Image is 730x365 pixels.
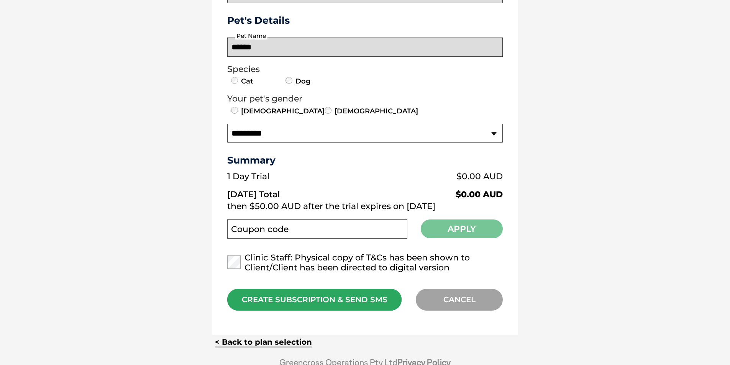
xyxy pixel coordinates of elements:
[227,253,503,273] label: Clinic Staff: Physical copy of T&Cs has been shown to Client/Client has been directed to digital ...
[421,219,503,238] button: Apply
[227,255,241,269] input: Clinic Staff: Physical copy of T&Cs has been shown to Client/Client has been directed to digital ...
[227,289,402,311] div: CREATE SUBSCRIPTION & SEND SMS
[227,183,372,200] td: [DATE] Total
[227,154,503,166] h3: Summary
[227,170,372,183] td: 1 Day Trial
[215,337,312,347] a: < Back to plan selection
[227,200,503,213] td: then $50.00 AUD after the trial expires on [DATE]
[231,224,289,234] label: Coupon code
[372,183,503,200] td: $0.00 AUD
[224,15,506,26] h3: Pet's Details
[227,94,503,104] legend: Your pet's gender
[227,64,503,74] legend: Species
[372,170,503,183] td: $0.00 AUD
[416,289,503,311] div: CANCEL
